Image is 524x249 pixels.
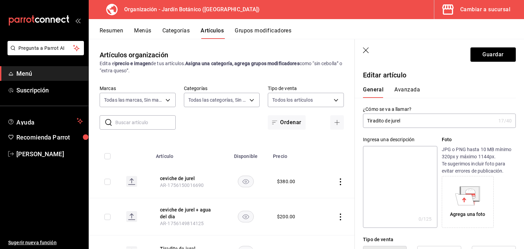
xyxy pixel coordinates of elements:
[160,221,204,226] span: AR-1756149814125
[185,61,299,66] strong: Asigna una categoría, agrega grupos modificadores
[223,143,269,165] th: Disponible
[104,97,163,103] span: Todas las marcas, Sin marca
[235,27,291,39] button: Grupos modificadores
[419,216,432,222] div: 0 /125
[16,117,74,125] span: Ayuda
[443,178,492,226] div: Agrega una foto
[201,27,224,39] button: Artículos
[75,18,81,23] button: open_drawer_menu
[337,214,344,220] button: actions
[115,116,176,129] input: Buscar artículo
[5,49,84,57] a: Pregunta a Parrot AI
[100,50,168,60] div: Artículos organización
[363,136,437,143] div: Ingresa una descripción
[8,239,83,246] span: Sugerir nueva función
[442,146,516,175] p: JPG o PNG hasta 10 MB mínimo 320px y máximo 1144px. Te sugerimos incluir foto para evitar errores...
[100,27,123,39] button: Resumen
[18,45,73,52] span: Pregunta a Parrot AI
[160,182,204,188] span: AR-1756150016690
[160,206,215,220] button: edit-product-location
[460,5,510,14] div: Cambiar a sucursal
[16,86,83,95] span: Suscripción
[363,70,516,80] p: Editar artículo
[119,5,260,14] h3: Organización - Jardín Botánico ([GEOGRAPHIC_DATA])
[16,149,83,159] span: [PERSON_NAME]
[363,236,516,243] div: Tipo de venta
[277,178,295,185] div: $ 380.00
[498,117,512,124] div: 17 /40
[184,86,260,91] label: Categorías
[269,143,318,165] th: Precio
[16,133,83,142] span: Recomienda Parrot
[162,27,190,39] button: Categorías
[160,175,215,182] button: edit-product-location
[134,27,151,39] button: Menús
[152,143,223,165] th: Artículo
[100,60,344,74] div: Edita el de tus artículos. como “sin cebolla” o “extra queso”.
[337,178,344,185] button: actions
[363,86,508,98] div: navigation tabs
[100,27,524,39] div: navigation tabs
[268,115,305,130] button: Ordenar
[394,86,420,98] button: Avanzada
[100,86,176,91] label: Marcas
[363,86,383,98] button: General
[238,211,254,222] button: availability-product
[277,213,295,220] div: $ 200.00
[470,47,516,62] button: Guardar
[188,97,247,103] span: Todas las categorías, Sin categoría
[8,41,84,55] button: Pregunta a Parrot AI
[16,69,83,78] span: Menú
[363,107,516,112] label: ¿Cómo se va a llamar?
[272,97,313,103] span: Todos los artículos
[238,176,254,187] button: availability-product
[268,86,344,91] label: Tipo de venta
[115,61,151,66] strong: precio e imagen
[442,136,516,143] p: Foto
[450,211,485,218] div: Agrega una foto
